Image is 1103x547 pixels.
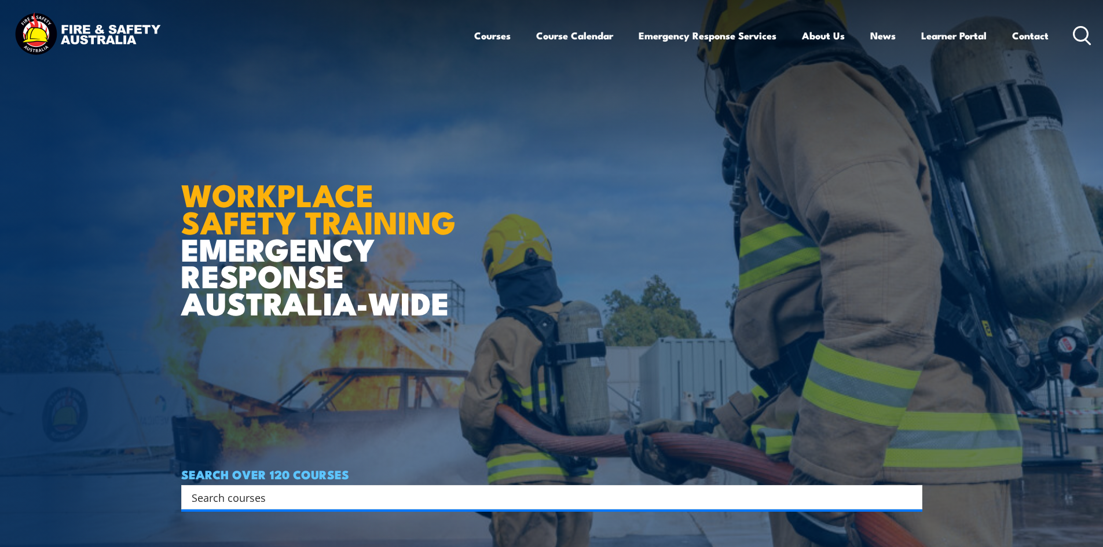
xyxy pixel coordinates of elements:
[536,20,613,51] a: Course Calendar
[192,489,897,506] input: Search input
[802,20,845,51] a: About Us
[181,468,922,480] h4: SEARCH OVER 120 COURSES
[194,489,899,505] form: Search form
[1012,20,1049,51] a: Contact
[474,20,511,51] a: Courses
[902,489,918,505] button: Search magnifier button
[181,152,464,316] h1: EMERGENCY RESPONSE AUSTRALIA-WIDE
[870,20,896,51] a: News
[639,20,776,51] a: Emergency Response Services
[921,20,987,51] a: Learner Portal
[181,170,456,245] strong: WORKPLACE SAFETY TRAINING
